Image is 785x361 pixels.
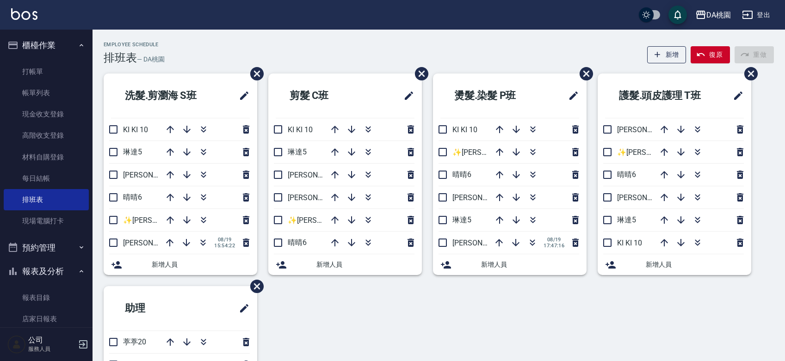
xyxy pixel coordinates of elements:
span: KI KI 10 [617,239,642,247]
span: 刪除班表 [408,60,430,87]
span: 葶葶20 [123,337,146,346]
a: 每日結帳 [4,168,89,189]
p: 服務人員 [28,345,75,353]
h5: 公司 [28,336,75,345]
span: 08/19 [214,237,235,243]
span: 修改班表的標題 [562,85,579,107]
span: 刪除班表 [243,60,265,87]
span: 修改班表的標題 [398,85,414,107]
button: DA桃園 [692,6,735,24]
button: 新增 [647,46,686,63]
h2: Employee Schedule [104,42,165,48]
span: ✨[PERSON_NAME][PERSON_NAME] ✨16 [452,148,592,157]
span: [PERSON_NAME]8 [288,193,347,202]
span: KI KI 10 [452,125,477,134]
span: 琳達5 [123,147,142,156]
span: 晴晴6 [452,170,471,179]
h2: 洗髮.剪瀏海 S班 [111,79,222,112]
h2: 護髮.頭皮護理 T班 [605,79,721,112]
button: 復原 [691,46,730,63]
span: 修改班表的標題 [233,297,250,319]
span: 刪除班表 [243,273,265,300]
a: 帳單列表 [4,82,89,104]
span: KI KI 10 [288,125,313,134]
button: 登出 [738,6,774,24]
span: 琳達5 [617,215,636,224]
span: KI KI 10 [123,125,148,134]
span: 新增人員 [316,260,414,269]
div: 新增人員 [598,254,751,275]
h2: 剪髮 C班 [276,79,370,112]
span: 晴晴6 [617,170,636,179]
span: ✨[PERSON_NAME][PERSON_NAME] ✨16 [288,216,427,225]
h3: 排班表 [104,51,137,64]
span: 15:54:22 [214,243,235,249]
div: 新增人員 [268,254,422,275]
a: 店家日報表 [4,308,89,330]
div: DA桃園 [706,9,731,21]
h6: — DA桃園 [137,55,165,64]
span: 刪除班表 [737,60,759,87]
span: 琳達5 [288,147,307,156]
span: 晴晴6 [123,193,142,202]
span: ✨[PERSON_NAME][PERSON_NAME] ✨16 [617,148,757,157]
span: 新增人員 [481,260,579,269]
span: [PERSON_NAME]3 [123,171,183,179]
img: Person [7,335,26,354]
button: 預約管理 [4,236,89,260]
span: 新增人員 [152,260,250,269]
button: 櫃檯作業 [4,33,89,57]
div: 新增人員 [104,254,257,275]
a: 材料自購登錄 [4,147,89,168]
span: 修改班表的標題 [727,85,744,107]
a: 現場電腦打卡 [4,210,89,232]
span: 琳達5 [452,215,471,224]
a: 排班表 [4,189,89,210]
span: 新增人員 [646,260,744,269]
button: save [668,6,687,24]
span: ✨[PERSON_NAME][PERSON_NAME] ✨16 [123,216,263,225]
span: [PERSON_NAME]3 [452,193,512,202]
span: 修改班表的標題 [233,85,250,107]
span: [PERSON_NAME]3 [617,125,677,134]
a: 報表目錄 [4,287,89,308]
h2: 燙髮.染髮 P班 [440,79,546,112]
span: 08/19 [544,237,564,243]
span: 17:47:16 [544,243,564,249]
h2: 助理 [111,292,196,325]
span: 刪除班表 [573,60,594,87]
span: [PERSON_NAME]8 [617,193,677,202]
button: 報表及分析 [4,259,89,283]
a: 打帳單 [4,61,89,82]
a: 現金收支登錄 [4,104,89,125]
img: Logo [11,8,37,20]
span: [PERSON_NAME]8 [452,239,512,247]
a: 高階收支登錄 [4,125,89,146]
span: [PERSON_NAME]3 [288,171,347,179]
div: 新增人員 [433,254,587,275]
span: [PERSON_NAME]8 [123,239,183,247]
span: 晴晴6 [288,238,307,247]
